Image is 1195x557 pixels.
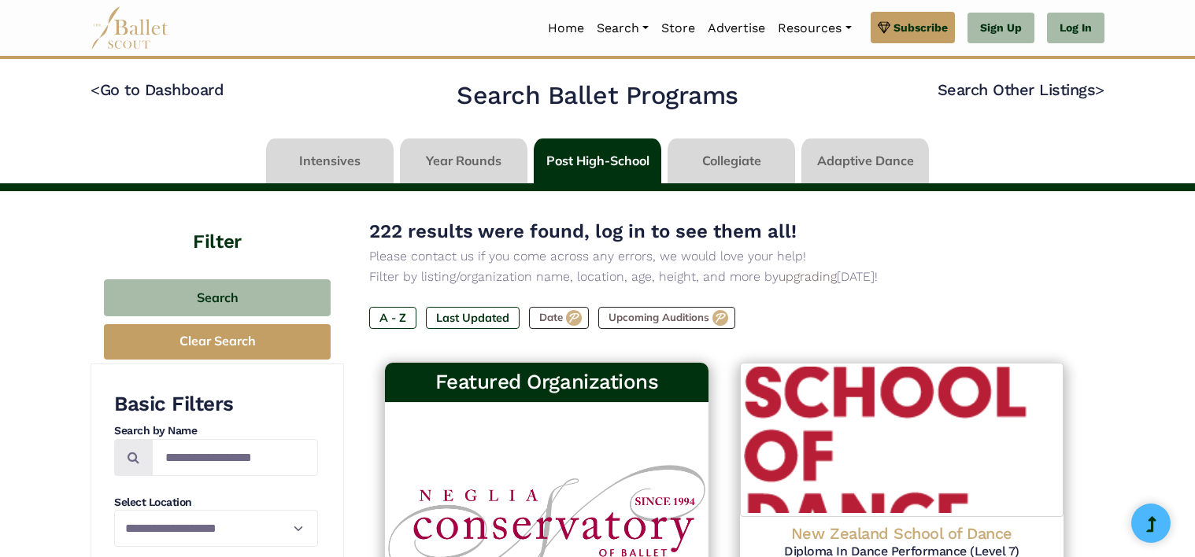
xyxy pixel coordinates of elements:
[114,495,318,511] h4: Select Location
[397,138,531,183] li: Year Rounds
[104,324,331,360] button: Clear Search
[91,80,224,99] a: <Go to Dashboard
[369,267,1079,287] p: Filter by listing/organization name, location, age, height, and more by [DATE]!
[531,138,664,183] li: Post High-School
[114,423,318,439] h4: Search by Name
[369,246,1079,267] p: Please contact us if you come across any errors, we would love your help!
[655,12,701,45] a: Store
[529,307,589,329] label: Date
[263,138,397,183] li: Intensives
[740,363,1064,517] img: Logo
[457,79,738,113] h2: Search Ballet Programs
[598,307,735,329] label: Upcoming Auditions
[701,12,771,45] a: Advertise
[893,19,948,36] span: Subscribe
[542,12,590,45] a: Home
[798,138,932,183] li: Adaptive Dance
[114,391,318,418] h3: Basic Filters
[753,523,1051,544] h4: New Zealand School of Dance
[878,19,890,36] img: gem.svg
[91,79,100,99] code: <
[152,439,318,476] input: Search by names...
[369,220,797,242] span: 222 results were found, log in to see them all!
[590,12,655,45] a: Search
[1095,79,1104,99] code: >
[664,138,798,183] li: Collegiate
[369,307,416,329] label: A - Z
[426,307,520,329] label: Last Updated
[967,13,1034,44] a: Sign Up
[938,80,1104,99] a: Search Other Listings>
[104,279,331,316] button: Search
[779,269,837,284] a: upgrading
[771,12,857,45] a: Resources
[871,12,955,43] a: Subscribe
[1047,13,1104,44] a: Log In
[398,369,696,396] h3: Featured Organizations
[91,191,344,256] h4: Filter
